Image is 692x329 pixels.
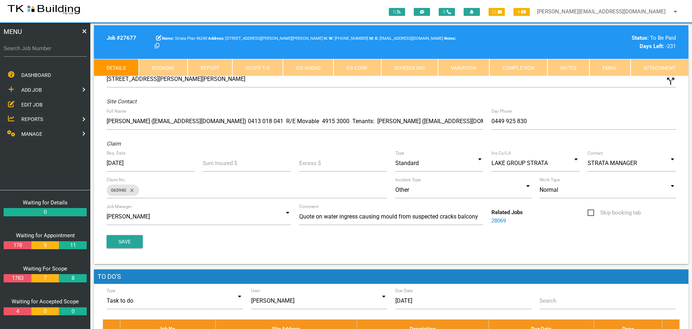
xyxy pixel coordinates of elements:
[381,59,438,76] a: Scheduling
[640,43,664,49] b: Days Left:
[665,76,676,87] i: Click to show custom address field
[589,59,630,76] a: Email
[21,116,43,122] span: REPORTS
[491,108,512,114] label: Day Phone
[162,36,174,41] b: Name:
[107,177,126,183] label: Claim No.
[107,235,143,248] button: Save
[299,203,318,210] label: Comment
[59,274,86,282] a: 8
[395,150,404,156] label: Type
[324,36,328,41] b: H:
[489,8,505,16] span: 22
[107,287,116,294] label: Type
[395,287,413,294] label: Due Date
[139,59,187,76] a: Booking
[21,72,51,78] span: DASHBOARD
[188,59,232,76] a: Report
[59,241,86,250] a: 11
[329,36,334,41] b: W:
[7,4,81,15] img: s3file
[395,177,421,183] label: Incident Type
[4,241,31,250] a: 178
[107,150,125,156] label: Req. Date
[4,27,22,36] span: MENU
[107,185,139,196] div: 065940
[16,232,75,239] a: Waiting for Appointment
[491,150,511,156] label: Ins Co/LA
[4,208,87,216] a: 0
[632,35,649,41] b: Status:
[4,44,87,53] label: Search Job Number
[491,209,523,216] b: Related Jobs
[334,59,381,76] a: GA Conf
[107,98,137,105] i: Site Contact
[389,8,405,16] span: 0
[491,217,506,224] a: 28069
[631,59,688,76] a: Attachment
[31,241,59,250] a: 9
[31,307,59,316] a: 0
[439,8,455,16] span: 0
[31,274,59,282] a: 7
[4,274,31,282] a: 1783
[588,150,603,156] label: Contact
[59,307,86,316] a: 0
[21,87,42,93] span: ADD JOB
[12,298,79,305] a: Waiting for Accepted Scope
[4,307,31,316] a: 4
[208,36,224,41] b: Address:
[588,208,641,217] span: Skip booking tab
[107,140,121,147] i: Claim
[126,185,135,196] i: close
[283,59,334,76] a: Go Ahead
[438,59,489,76] a: Variation
[162,36,207,41] span: Strata Plan 96240
[513,8,530,16] span: 4
[21,101,43,107] span: EDIT JOB
[375,36,378,41] b: E:
[155,43,159,49] a: Click here copy customer information.
[375,36,443,41] span: [EMAIL_ADDRESS][DOMAIN_NAME]
[107,108,126,114] label: Full Name
[329,36,368,41] span: [PHONE_NUMBER]
[547,59,589,76] a: Notes
[94,269,688,284] h1: To Do's
[23,199,68,206] a: Waiting for Details
[299,159,321,168] label: Excess $
[489,59,547,76] a: Completion
[369,36,374,41] b: M:
[251,287,260,294] label: User
[203,159,237,168] label: Sum Insured $
[107,203,132,210] label: Job Manager
[540,34,676,50] div: To Be Paid -231
[208,36,323,41] span: [STREET_ADDRESS][PERSON_NAME][PERSON_NAME]
[23,265,67,272] a: Waiting For Scope
[444,36,456,41] b: Notes:
[94,59,139,76] a: Details
[540,297,556,305] label: Search
[107,35,136,41] b: Job # 27677
[540,177,560,183] label: Work Type
[232,59,283,76] a: Scope 1-0
[21,131,42,137] span: MANAGE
